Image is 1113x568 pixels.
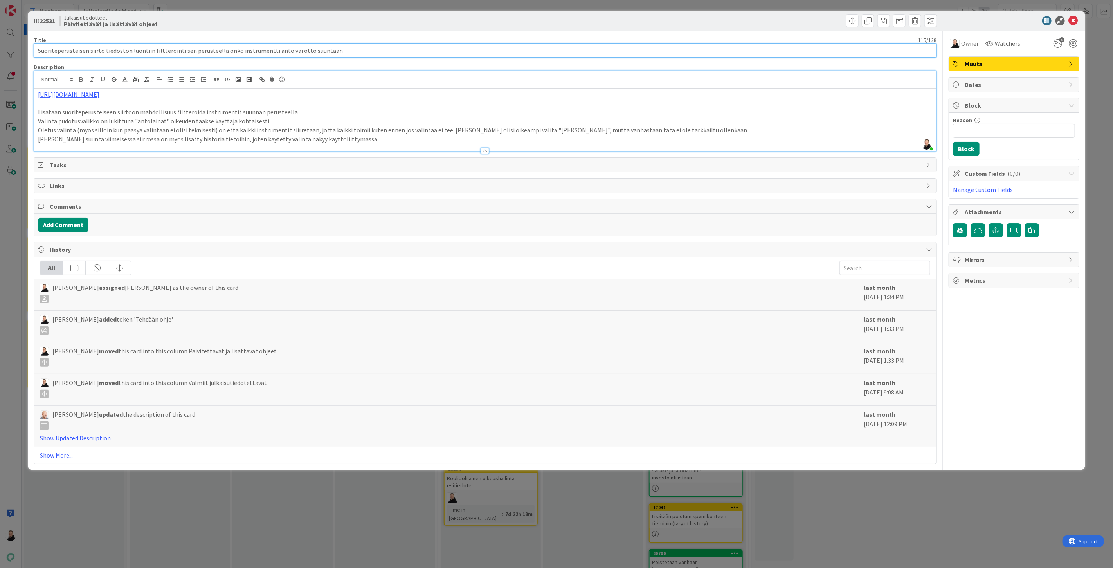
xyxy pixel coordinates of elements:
[16,1,36,11] span: Support
[99,379,119,387] b: moved
[52,410,195,430] span: [PERSON_NAME] the description of this card
[40,347,49,356] img: AN
[50,245,922,254] span: History
[34,63,64,71] span: Description
[40,315,49,324] img: AN
[49,36,937,43] div: 115 / 128
[965,255,1065,264] span: Mirrors
[40,379,49,387] img: AN
[965,59,1065,69] span: Muuta
[953,186,1013,194] a: Manage Custom Fields
[50,202,922,211] span: Comments
[50,160,922,170] span: Tasks
[864,315,930,338] div: [DATE] 1:33 PM
[52,346,277,367] span: [PERSON_NAME] this card into this column Päivitettävät ja lisättävät ohjeet
[50,181,922,190] span: Links
[864,410,930,443] div: [DATE] 12:09 PM
[864,378,930,402] div: [DATE] 9:08 AM
[40,434,111,442] a: Show Updated Description
[40,411,49,419] img: NG
[38,117,932,126] p: Valinta pudotusvalikko on lukittuna "antolainat" oikeuden taakse käyttäjä kohtaisesti.
[52,315,173,335] span: [PERSON_NAME] token 'Tehdään ohje'
[864,315,895,323] b: last month
[864,346,930,370] div: [DATE] 1:33 PM
[961,39,979,48] span: Owner
[99,284,125,291] b: assigned
[40,17,55,25] b: 22531
[864,379,895,387] b: last month
[965,276,1065,285] span: Metrics
[953,117,972,124] label: Reason
[64,21,158,27] b: Päivitettävät ja lisättävät ohjeet
[38,135,932,144] p: [PERSON_NAME] suunta viimeisessä siirrossa on myös lisätty historia tietoihin, joten käytetty val...
[953,142,980,156] button: Block
[38,126,932,135] p: Oletus valinta (myös silloin kun pääsyä valintaan ei olisi teknisesti) on että kaikki instrumenti...
[864,283,930,306] div: [DATE] 1:34 PM
[38,90,99,98] a: [URL][DOMAIN_NAME]
[34,36,46,43] label: Title
[965,101,1065,110] span: Block
[34,16,55,25] span: ID
[864,411,895,418] b: last month
[950,39,960,48] img: AN
[52,378,267,398] span: [PERSON_NAME] this card into this column Valmiit julkaisutiedotettavat
[965,80,1065,89] span: Dates
[965,169,1065,178] span: Custom Fields
[99,347,119,355] b: moved
[99,411,123,418] b: updated
[921,139,932,150] img: KHqomuoKQRjoNQxyxxwtZmjOUFPU5med.jpg
[40,261,63,275] div: All
[38,108,932,117] p: Lisätään suoriteperusteiseen siirtoon mahdollisuus filtteröidä instrumentit suunnan perusteella.
[52,283,238,303] span: [PERSON_NAME] [PERSON_NAME] as the owner of this card
[38,218,88,232] button: Add Comment
[40,450,930,460] a: Show More...
[1008,170,1021,177] span: ( 0/0 )
[64,14,158,21] span: Julkaisutiedotteet
[99,315,117,323] b: added
[1059,37,1064,42] span: 1
[839,261,930,275] input: Search...
[995,39,1021,48] span: Watchers
[864,284,895,291] b: last month
[34,43,937,58] input: type card name here...
[40,284,49,292] img: AN
[965,207,1065,217] span: Attachments
[864,347,895,355] b: last month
